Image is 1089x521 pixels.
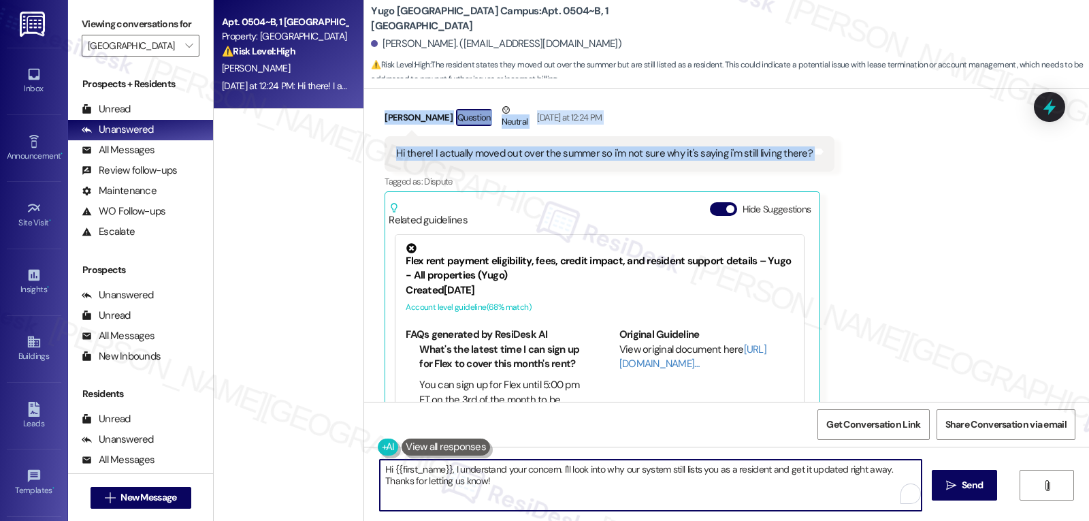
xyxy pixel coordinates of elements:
[743,202,811,217] label: Hide Suggestions
[619,343,766,370] a: [URL][DOMAIN_NAME]…
[389,202,468,227] div: Related guidelines
[68,387,213,401] div: Residents
[61,149,63,159] span: •
[120,490,176,505] span: New Message
[222,80,674,92] div: [DATE] at 12:24 PM: Hi there! I actually moved out over the summer so i'm not sure why it's sayin...
[222,45,295,57] strong: ⚠️ Risk Level: High
[371,58,1089,87] span: : The resident states they moved out over the summer but are still listed as a resident. This cou...
[82,288,154,302] div: Unanswered
[82,453,155,467] div: All Messages
[82,163,177,178] div: Review follow-ups
[7,264,61,300] a: Insights •
[88,35,178,57] input: All communities
[82,225,135,239] div: Escalate
[82,204,165,219] div: WO Follow-ups
[47,283,49,292] span: •
[82,349,161,364] div: New Inbounds
[385,172,834,191] div: Tagged as:
[385,103,834,136] div: [PERSON_NAME]
[406,283,794,298] div: Created [DATE]
[456,109,492,126] div: Question
[7,464,61,501] a: Templates •
[619,328,700,341] b: Original Guideline
[82,143,155,157] div: All Messages
[7,197,61,234] a: Site Visit •
[7,330,61,367] a: Buildings
[82,14,199,35] label: Viewing conversations for
[946,480,956,491] i: 
[82,329,155,343] div: All Messages
[7,63,61,99] a: Inbox
[937,409,1075,440] button: Share Conversation via email
[817,409,929,440] button: Get Conversation Link
[371,37,621,51] div: [PERSON_NAME]. ([EMAIL_ADDRESS][DOMAIN_NAME])
[49,216,51,225] span: •
[82,309,131,323] div: Unread
[371,59,429,70] strong: ⚠️ Risk Level: High
[945,417,1067,432] span: Share Conversation via email
[82,432,154,447] div: Unanswered
[619,343,794,372] div: View original document here
[419,343,581,372] li: What's the latest time I can sign up for Flex to cover this month's rent?
[1042,480,1052,491] i: 
[419,378,581,466] li: You can sign up for Flex until 5:00 pm ET on the 3rd of the month to be eligible for that month's...
[82,412,131,426] div: Unread
[406,300,794,315] div: Account level guideline ( 68 % match)
[91,487,191,509] button: New Message
[82,184,157,198] div: Maintenance
[534,110,602,125] div: [DATE] at 12:24 PM
[380,460,922,511] textarea: To enrich screen reader interactions, please activate Accessibility in Grammarly extension settings
[222,15,348,29] div: Apt. 0504~B, 1 [GEOGRAPHIC_DATA]
[7,398,61,435] a: Leads
[20,12,48,37] img: ResiDesk Logo
[396,146,813,161] div: Hi there! I actually moved out over the summer so i'm not sure why it's saying i'm still living t...
[105,492,115,503] i: 
[68,263,213,277] div: Prospects
[826,417,920,432] span: Get Conversation Link
[406,328,547,341] b: FAQs generated by ResiDesk AI
[932,470,998,501] button: Send
[68,77,213,91] div: Prospects + Residents
[406,243,794,283] div: Flex rent payment eligibility, fees, credit impact, and resident support details – Yugo - All pro...
[52,484,54,493] span: •
[82,123,154,137] div: Unanswered
[424,176,452,187] span: Dispute
[185,40,193,51] i: 
[962,478,983,492] span: Send
[222,29,348,44] div: Property: [GEOGRAPHIC_DATA]
[222,62,290,74] span: [PERSON_NAME]
[371,4,643,33] b: Yugo [GEOGRAPHIC_DATA] Campus: Apt. 0504~B, 1 [GEOGRAPHIC_DATA]
[82,102,131,116] div: Unread
[499,103,530,131] div: Neutral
